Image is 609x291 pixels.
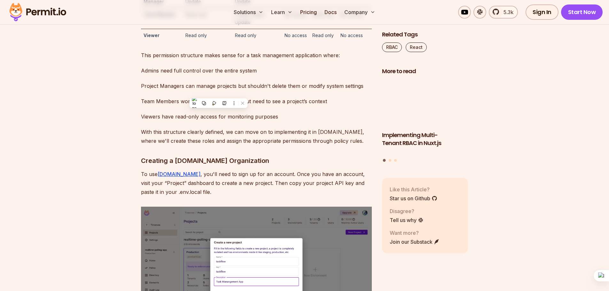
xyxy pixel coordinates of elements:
p: Project Managers can manage projects but shouldn't delete them or modify system settings [141,81,372,90]
td: Read only [183,29,232,42]
li: 1 of 3 [382,79,468,155]
button: Company [342,6,378,19]
h2: More to read [382,67,468,75]
p: Want more? [390,229,440,237]
img: Implementing Multi-Tenant RBAC in Nuxt.js [382,79,468,128]
p: Disagree? [390,207,424,215]
p: To use , you'll need to sign up for an account. Once you have an account, visit your “Project” da... [141,170,372,196]
h3: Implementing Multi-Tenant RBAC in Nuxt.js [382,131,468,147]
a: 5.3k [489,6,518,19]
p: Viewers have read-only access for monitoring purposes [141,112,372,121]
p: This permission structure makes sense for a task management application where: [141,51,372,60]
a: [DOMAIN_NAME] [158,171,200,177]
h3: Creating a [DOMAIN_NAME] Organization [141,156,372,166]
p: Admins need full control over the entire system [141,66,372,75]
div: Posts [382,79,468,163]
a: Sign In [526,4,558,20]
a: Tell us why [390,216,424,224]
p: With this structure clearly defined, we can move on to implementing it in [DOMAIN_NAME], where we... [141,127,372,145]
button: Go to slide 2 [389,159,391,162]
a: Join our Substack [390,238,440,246]
td: Read only [232,29,282,42]
p: Like this Article? [390,186,437,193]
a: Start Now [561,4,603,20]
a: Star us on Github [390,195,437,202]
button: Learn [269,6,295,19]
td: No access [282,29,310,42]
p: Team Members work primarily with tasks but need to see a project’s context [141,97,372,106]
a: Docs [322,6,339,19]
button: Solutions [231,6,266,19]
a: RBAC [382,42,402,52]
h2: Related Tags [382,31,468,39]
img: Permit logo [6,1,69,23]
a: Pricing [298,6,319,19]
button: Go to slide 1 [383,159,386,162]
td: No access [338,29,372,42]
td: Read only [310,29,338,42]
button: Go to slide 3 [394,159,397,162]
span: 5.3k [500,8,513,16]
strong: Viewer [144,33,160,38]
a: React [406,42,427,52]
